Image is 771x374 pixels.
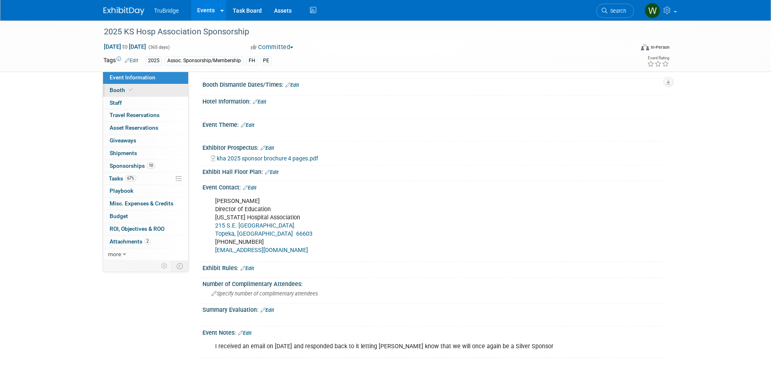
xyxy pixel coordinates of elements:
[215,222,296,229] a: 215 S.E. [GEOGRAPHIC_DATA].
[110,137,136,144] span: Giveaways
[154,7,179,14] span: TruBridge
[103,97,188,109] a: Staff
[285,82,299,88] a: Edit
[129,88,133,92] i: Booth reservation complete
[157,261,172,271] td: Personalize Event Tab Strip
[103,198,188,210] a: Misc. Expenses & Credits
[165,56,243,65] div: Assoc. Sponsorship/Membership
[586,43,670,55] div: Event Format
[110,150,137,156] span: Shipments
[246,56,258,65] div: FH
[211,155,318,162] a: kha 2025 sponsor brochure 4 pages.pdf
[121,43,129,50] span: to
[103,147,188,160] a: Shipments
[202,278,668,288] div: Number of Complimentary Attendees:
[103,248,188,261] a: more
[202,327,668,337] div: Event Notes:
[103,72,188,84] a: Event Information
[103,109,188,122] a: Travel Reservations
[248,43,297,52] button: Committed
[202,79,668,89] div: Booth Dismantle Dates/Times:
[241,266,254,271] a: Edit
[110,87,135,93] span: Booth
[296,230,312,237] a: 66603
[641,44,649,50] img: Format-Inperson.png
[125,175,136,181] span: 67%
[215,247,308,254] a: [EMAIL_ADDRESS][DOMAIN_NAME]
[103,84,188,97] a: Booth
[209,193,578,259] div: [PERSON_NAME] Director of Education [US_STATE] Hospital Association [PHONE_NUMBER]
[110,200,173,207] span: Misc. Expenses & Credits
[103,223,188,235] a: ROI, Objectives & ROO
[110,112,160,118] span: Travel Reservations
[202,262,668,273] div: Exhibit Rules:
[103,135,188,147] a: Giveaways
[103,7,144,15] img: ExhibitDay
[109,175,136,182] span: Tasks
[110,238,151,245] span: Attachments
[103,173,188,185] a: Tasks67%
[110,187,133,194] span: Playbook
[147,162,155,169] span: 10
[261,56,272,65] div: PE
[110,225,164,232] span: ROI, Objectives & ROO
[125,58,138,63] a: Edit
[211,291,318,297] span: Specify number of complimentary attendees
[171,261,188,271] td: Toggle Event Tabs
[265,169,279,175] a: Edit
[202,119,668,129] div: Event Theme:
[209,338,578,355] div: I received an email on [DATE] and responded back to it letting [PERSON_NAME] know that we will on...
[103,236,188,248] a: Attachments2
[217,155,318,162] span: kha 2025 sponsor brochure 4 pages.pdf
[144,238,151,244] span: 2
[110,124,158,131] span: Asset Reservations
[261,145,274,151] a: Edit
[202,142,668,152] div: Exhibitor Prospectus:
[110,213,128,219] span: Budget
[647,56,669,60] div: Event Rating
[215,230,293,237] a: Topeka, [GEOGRAPHIC_DATA]
[596,4,634,18] a: Search
[243,185,256,191] a: Edit
[607,8,626,14] span: Search
[650,44,670,50] div: In-Person
[148,45,170,50] span: (365 days)
[110,162,155,169] span: Sponsorships
[202,181,668,192] div: Event Contact:
[110,74,155,81] span: Event Information
[103,122,188,134] a: Asset Reservations
[108,251,121,257] span: more
[110,99,122,106] span: Staff
[146,56,162,65] div: 2025
[103,160,188,172] a: Sponsorships10
[645,3,660,18] img: Whitni Murase
[202,166,668,176] div: Exhibit Hall Floor Plan:
[241,122,254,128] a: Edit
[261,307,274,313] a: Edit
[202,95,668,106] div: Hotel Information:
[103,210,188,223] a: Budget
[253,99,266,105] a: Edit
[101,25,622,39] div: 2025 KS Hosp Association Sponsorship
[238,330,252,336] a: Edit
[103,56,138,65] td: Tags
[103,185,188,197] a: Playbook
[103,43,146,50] span: [DATE] [DATE]
[202,304,668,314] div: Summary Evaluation:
